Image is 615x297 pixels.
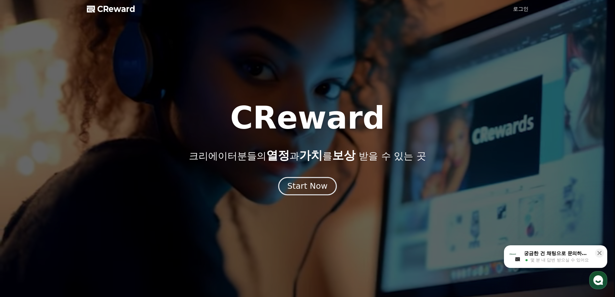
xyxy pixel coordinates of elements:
[278,177,337,195] button: Start Now
[230,102,385,133] h1: CReward
[2,205,43,221] a: 홈
[20,215,24,220] span: 홈
[299,149,323,162] span: 가치
[100,215,108,220] span: 설정
[87,4,135,14] a: CReward
[59,215,67,220] span: 대화
[332,149,355,162] span: 보상
[43,205,83,221] a: 대화
[287,181,327,192] div: Start Now
[189,149,426,162] p: 크리에이터분들의 과 를 받을 수 있는 곳
[83,205,124,221] a: 설정
[280,184,335,190] a: Start Now
[266,149,290,162] span: 열정
[97,4,135,14] span: CReward
[513,5,528,13] a: 로그인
